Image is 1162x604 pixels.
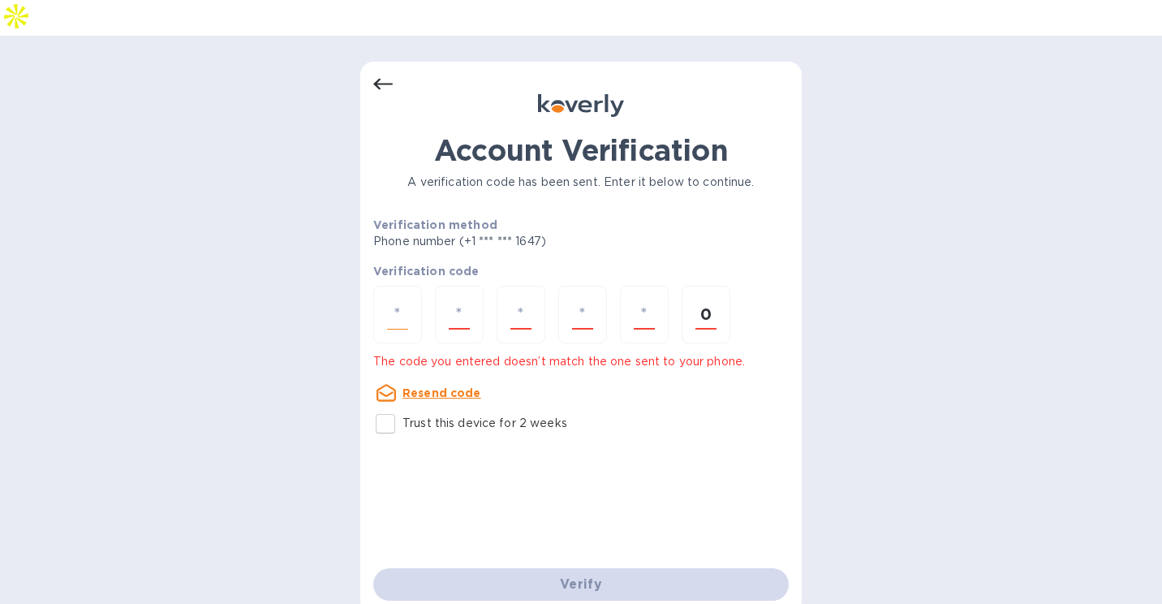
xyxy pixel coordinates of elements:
p: A verification code has been sent. Enter it below to continue. [373,174,789,191]
p: Verification code [373,263,789,279]
u: Resend code [402,386,481,399]
h1: Account Verification [373,133,789,167]
b: Verification method [373,218,497,231]
p: Trust this device for 2 weeks [402,415,567,432]
p: The code you entered doesn’t match the one sent to your phone. [373,353,789,370]
p: Phone number (+1 *** *** 1647) [373,233,670,250]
